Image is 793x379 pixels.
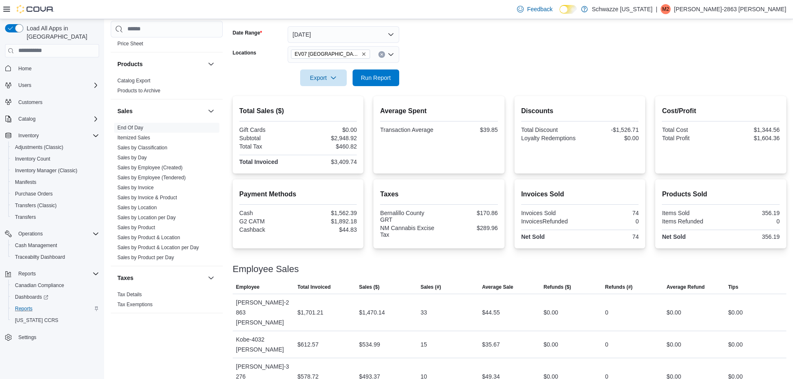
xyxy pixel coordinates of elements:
a: Settings [15,332,40,342]
div: 0 [582,218,639,225]
button: Sales [206,106,216,116]
h3: Products [117,60,143,68]
button: Transfers [8,211,102,223]
a: Inventory Count [12,154,54,164]
span: Home [18,65,32,72]
a: Sales by Product & Location per Day [117,245,199,250]
span: Transfers [15,214,36,220]
a: Customers [15,97,46,107]
span: Average Sale [482,284,513,290]
span: Inventory Manager (Classic) [15,167,77,174]
span: Inventory Count [15,156,50,162]
a: Reports [12,304,36,314]
button: [DATE] [288,26,399,43]
span: Inventory Manager (Classic) [12,166,99,176]
a: Manifests [12,177,40,187]
button: Catalog [2,113,102,125]
span: Home [15,63,99,74]
a: Traceabilty Dashboard [12,252,68,262]
span: Settings [15,332,99,342]
strong: Net Sold [662,233,686,240]
span: Cash Management [12,240,99,250]
span: Refunds (#) [605,284,633,290]
button: Users [15,80,35,90]
button: Taxes [117,274,204,282]
button: Run Report [353,69,399,86]
span: Reports [15,269,99,279]
label: Locations [233,50,256,56]
span: Inventory [15,131,99,141]
span: EV07 Paradise Hills [291,50,370,59]
a: Sales by Day [117,155,147,161]
h2: Discounts [521,106,639,116]
div: $39.85 [441,126,498,133]
span: Customers [18,99,42,106]
label: Date Range [233,30,262,36]
div: $1,344.56 [723,126,780,133]
h2: Invoices Sold [521,189,639,199]
h2: Taxes [380,189,498,199]
div: -$1,526.71 [582,126,639,133]
h3: Sales [117,107,133,115]
span: EV07 [GEOGRAPHIC_DATA] [295,50,360,58]
strong: Net Sold [521,233,545,240]
div: [PERSON_NAME]-2863 [PERSON_NAME] [233,294,294,331]
a: Itemized Sales [117,135,150,141]
button: Operations [15,229,46,239]
div: $0.00 [544,339,558,349]
div: $0.00 [728,339,743,349]
div: 0 [605,339,609,349]
span: Users [15,80,99,90]
div: Items Sold [662,210,719,216]
div: Invoices Sold [521,210,578,216]
span: Sales by Location per Day [117,214,176,221]
button: Settings [2,331,102,343]
a: Dashboards [12,292,52,302]
div: Cashback [239,226,296,233]
button: Canadian Compliance [8,280,102,291]
div: 74 [582,210,639,216]
button: Inventory Count [8,153,102,165]
button: Customers [2,96,102,108]
span: Tax Exemptions [117,301,153,308]
span: Transfers (Classic) [15,202,57,209]
div: $3,409.74 [300,159,357,165]
a: Inventory Manager (Classic) [12,166,81,176]
span: Tax Details [117,291,142,298]
a: Adjustments (Classic) [12,142,67,152]
div: 0 [605,307,609,317]
p: | [656,4,657,14]
div: InvoicesRefunded [521,218,578,225]
span: Manifests [15,179,36,186]
a: Sales by Invoice & Product [117,195,177,201]
a: Purchase Orders [12,189,56,199]
div: Taxes [111,290,223,313]
button: Products [117,60,204,68]
div: Kobe-4032 [PERSON_NAME] [233,331,294,358]
h3: Employee Sales [233,264,299,274]
a: Products to Archive [117,88,160,94]
span: Catalog [15,114,99,124]
span: Catalog [18,116,35,122]
div: $612.57 [298,339,319,349]
span: Canadian Compliance [15,282,64,289]
span: Sales by Classification [117,144,167,151]
span: Users [18,82,31,89]
span: Settings [18,334,36,341]
button: Catalog [15,114,39,124]
a: Canadian Compliance [12,280,67,290]
button: Adjustments (Classic) [8,141,102,153]
span: [US_STATE] CCRS [15,317,58,324]
span: Dashboards [15,294,48,300]
span: Catalog Export [117,77,150,84]
span: Sales by Location [117,204,157,211]
h2: Products Sold [662,189,780,199]
span: Customers [15,97,99,107]
span: Itemized Sales [117,134,150,141]
nav: Complex example [5,59,99,365]
a: Home [15,64,35,74]
span: Traceabilty Dashboard [12,252,99,262]
a: Sales by Classification [117,145,167,151]
div: 74 [582,233,639,240]
span: Dashboards [12,292,99,302]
